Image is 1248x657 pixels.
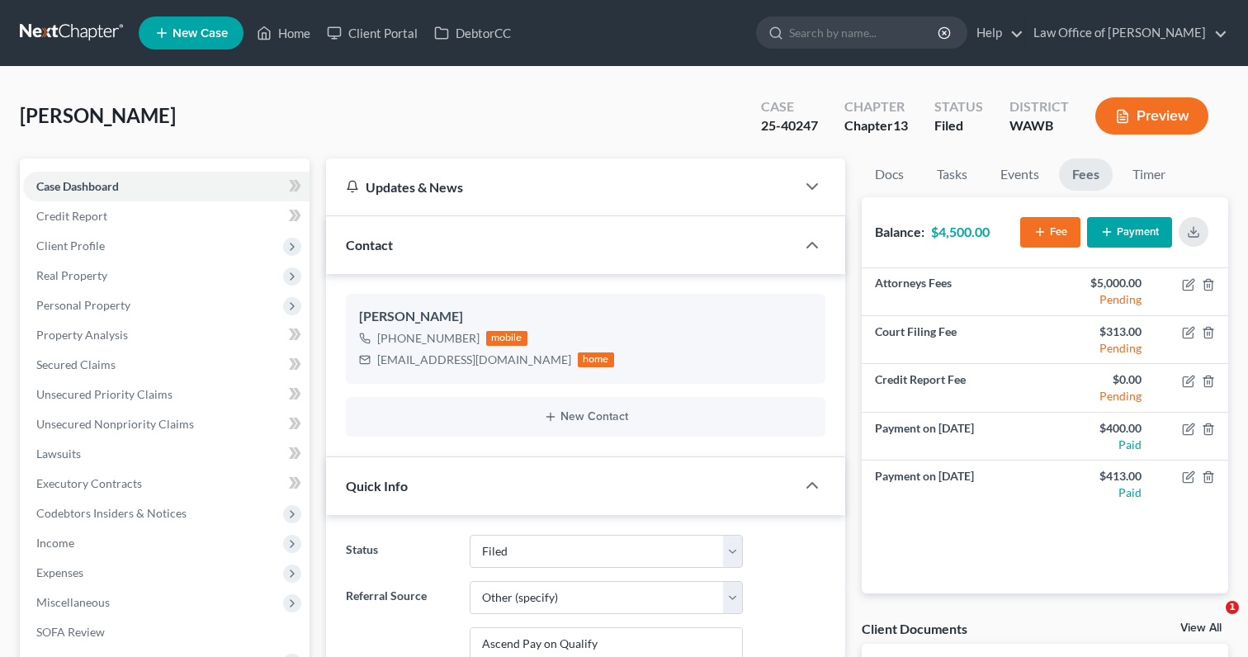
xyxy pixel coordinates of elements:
button: Payment [1087,217,1172,248]
span: Credit Report [36,209,107,223]
span: Property Analysis [36,328,128,342]
a: Tasks [924,158,981,191]
span: Miscellaneous [36,595,110,609]
span: Case Dashboard [36,179,119,193]
div: District [1009,97,1069,116]
div: Case [761,97,818,116]
a: Help [968,18,1023,48]
label: Status [338,535,461,568]
div: [PERSON_NAME] [359,307,812,327]
td: Payment on [DATE] [862,461,1045,508]
span: 13 [893,117,908,133]
td: Payment on [DATE] [862,413,1045,461]
button: New Contact [359,410,812,423]
span: Codebtors Insiders & Notices [36,506,187,520]
span: Lawsuits [36,447,81,461]
a: SOFA Review [23,617,310,647]
input: Search by name... [789,17,940,48]
td: Credit Report Fee [862,364,1045,412]
span: Secured Claims [36,357,116,371]
span: Personal Property [36,298,130,312]
a: Law Office of [PERSON_NAME] [1025,18,1227,48]
a: DebtorCC [426,18,519,48]
a: Unsecured Nonpriority Claims [23,409,310,439]
strong: $4,500.00 [931,224,990,239]
a: Docs [862,158,917,191]
div: Updates & News [346,178,776,196]
span: New Case [173,27,228,40]
iframe: Intercom live chat [1192,601,1231,640]
span: Quick Info [346,478,408,494]
div: Paid [1058,484,1142,501]
span: Unsecured Priority Claims [36,387,173,401]
div: Filed [934,116,983,135]
a: Lawsuits [23,439,310,469]
span: 1 [1226,601,1239,614]
div: Client Documents [862,620,967,637]
button: Fee [1020,217,1080,248]
a: Home [248,18,319,48]
a: Client Portal [319,18,426,48]
div: WAWB [1009,116,1069,135]
a: Case Dashboard [23,172,310,201]
div: $313.00 [1058,324,1142,340]
div: $0.00 [1058,371,1142,388]
div: Chapter [844,97,908,116]
a: Property Analysis [23,320,310,350]
div: mobile [486,331,527,346]
a: Events [987,158,1052,191]
a: Secured Claims [23,350,310,380]
span: Unsecured Nonpriority Claims [36,417,194,431]
div: [EMAIL_ADDRESS][DOMAIN_NAME] [377,352,571,368]
div: $413.00 [1058,468,1142,484]
a: Fees [1059,158,1113,191]
div: 25-40247 [761,116,818,135]
span: [PERSON_NAME] [20,103,176,127]
div: Pending [1058,388,1142,404]
a: Unsecured Priority Claims [23,380,310,409]
div: Pending [1058,291,1142,308]
span: Income [36,536,74,550]
a: Timer [1119,158,1179,191]
a: Executory Contracts [23,469,310,499]
div: home [578,352,614,367]
td: Attorneys Fees [862,268,1045,316]
span: Contact [346,237,393,253]
div: [PHONE_NUMBER] [377,330,480,347]
div: Status [934,97,983,116]
span: Real Property [36,268,107,282]
span: Client Profile [36,239,105,253]
div: $5,000.00 [1058,275,1142,291]
button: Preview [1095,97,1208,135]
strong: Balance: [875,224,924,239]
td: Court Filing Fee [862,316,1045,364]
a: View All [1180,622,1222,634]
div: Pending [1058,340,1142,357]
span: SOFA Review [36,625,105,639]
div: Chapter [844,116,908,135]
a: Credit Report [23,201,310,231]
span: Executory Contracts [36,476,142,490]
div: $400.00 [1058,420,1142,437]
span: Expenses [36,565,83,579]
div: Paid [1058,437,1142,453]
